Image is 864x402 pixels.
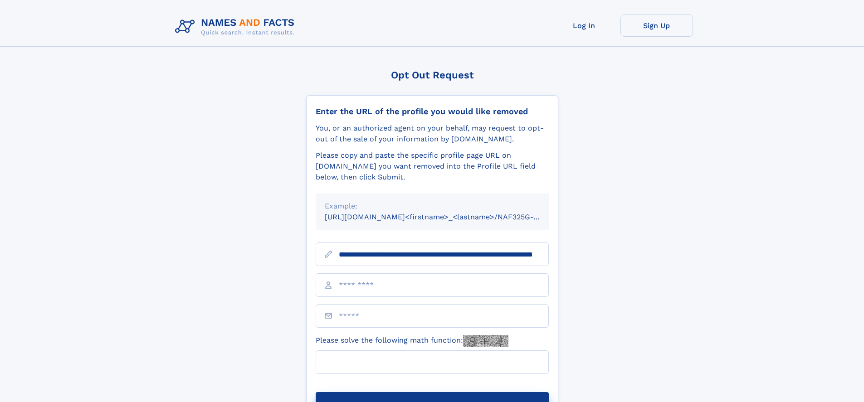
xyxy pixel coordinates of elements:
div: Opt Out Request [306,69,558,81]
a: Log In [548,15,620,37]
img: Logo Names and Facts [171,15,302,39]
div: Example: [325,201,540,212]
a: Sign Up [620,15,693,37]
div: Enter the URL of the profile you would like removed [316,107,549,116]
small: [URL][DOMAIN_NAME]<firstname>_<lastname>/NAF325G-xxxxxxxx [325,213,566,221]
div: Please copy and paste the specific profile page URL on [DOMAIN_NAME] you want removed into the Pr... [316,150,549,183]
label: Please solve the following math function: [316,335,508,347]
div: You, or an authorized agent on your behalf, may request to opt-out of the sale of your informatio... [316,123,549,145]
